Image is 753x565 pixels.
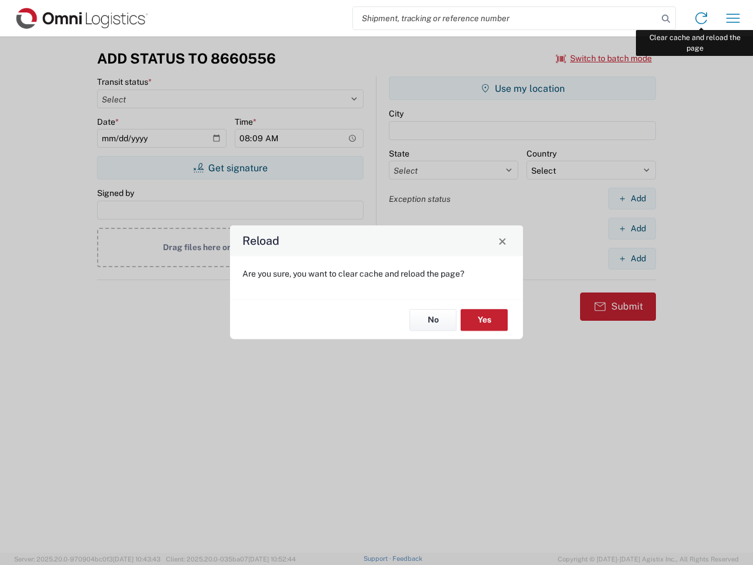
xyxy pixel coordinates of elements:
h4: Reload [242,232,279,250]
button: Yes [461,309,508,331]
p: Are you sure, you want to clear cache and reload the page? [242,268,511,279]
button: No [409,309,457,331]
button: Close [494,232,511,249]
input: Shipment, tracking or reference number [353,7,658,29]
